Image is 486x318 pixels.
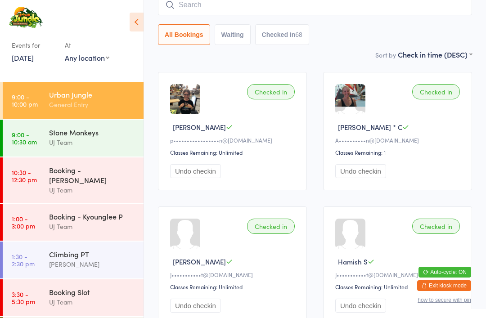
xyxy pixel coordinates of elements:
[398,49,472,59] div: Check in time (DESC)
[65,53,109,63] div: Any location
[335,283,463,291] div: Classes Remaining: Unlimited
[412,84,460,99] div: Checked in
[3,204,144,241] a: 1:00 -3:00 pmBooking - Kyounglee PUJ Team
[295,31,302,38] div: 68
[49,90,136,99] div: Urban Jungle
[12,169,37,183] time: 10:30 - 12:30 pm
[170,136,297,144] div: p•••••••••••••••••n@[DOMAIN_NAME]
[65,38,109,53] div: At
[12,131,37,145] time: 9:00 - 10:30 am
[335,164,386,178] button: Undo checkin
[49,127,136,137] div: Stone Monkeys
[170,84,200,114] img: image1709802453.png
[3,120,144,157] a: 9:00 -10:30 amStone MonkeysUJ Team
[338,122,402,132] span: [PERSON_NAME] * C
[335,148,463,156] div: Classes Remaining: 1
[412,219,460,234] div: Checked in
[12,53,34,63] a: [DATE]
[12,38,56,53] div: Events for
[170,283,297,291] div: Classes Remaining: Unlimited
[49,221,136,232] div: UJ Team
[49,165,136,185] div: Booking - [PERSON_NAME]
[3,279,144,316] a: 3:30 -5:30 pmBooking SlotUJ Team
[338,257,368,266] span: Hamish S
[417,280,471,291] button: Exit kiosk mode
[170,148,297,156] div: Classes Remaining: Unlimited
[170,299,221,313] button: Undo checkin
[12,253,35,267] time: 1:30 - 2:30 pm
[49,297,136,307] div: UJ Team
[335,299,386,313] button: Undo checkin
[3,157,144,203] a: 10:30 -12:30 pmBooking - [PERSON_NAME]UJ Team
[173,122,226,132] span: [PERSON_NAME]
[12,215,35,229] time: 1:00 - 3:00 pm
[418,267,471,278] button: Auto-cycle: ON
[335,136,463,144] div: A••••••••••n@[DOMAIN_NAME]
[49,249,136,259] div: Climbing PT
[49,211,136,221] div: Booking - Kyounglee P
[247,84,295,99] div: Checked in
[158,24,210,45] button: All Bookings
[173,257,226,266] span: [PERSON_NAME]
[9,7,43,29] img: Urban Jungle Indoor Rock Climbing
[3,82,144,119] a: 9:00 -10:00 pmUrban JungleGeneral Entry
[49,99,136,110] div: General Entry
[247,219,295,234] div: Checked in
[12,291,35,305] time: 3:30 - 5:30 pm
[12,93,38,107] time: 9:00 - 10:00 pm
[255,24,309,45] button: Checked in68
[335,84,365,107] img: image1583240579.png
[215,24,251,45] button: Waiting
[375,50,396,59] label: Sort by
[170,164,221,178] button: Undo checkin
[49,259,136,269] div: [PERSON_NAME]
[418,297,471,303] button: how to secure with pin
[49,137,136,148] div: UJ Team
[49,287,136,297] div: Booking Slot
[3,242,144,278] a: 1:30 -2:30 pmClimbing PT[PERSON_NAME]
[49,185,136,195] div: UJ Team
[335,271,463,278] div: J•••••••••••t@[DOMAIN_NAME]
[170,271,297,278] div: J•••••••••••t@[DOMAIN_NAME]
